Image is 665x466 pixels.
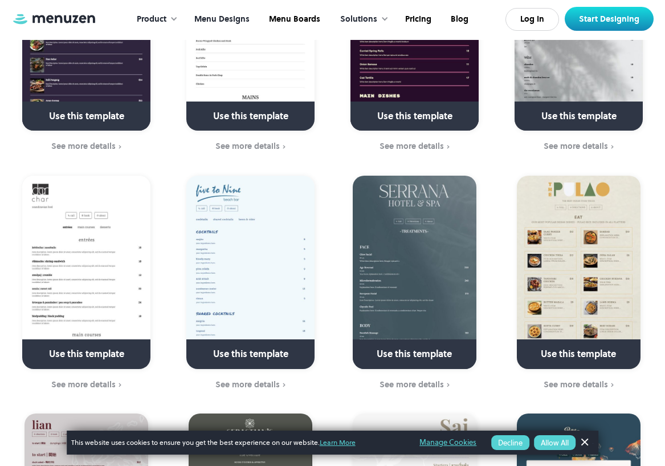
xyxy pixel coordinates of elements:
div: See more details [215,380,280,389]
button: Decline [491,435,529,450]
div: Solutions [340,13,377,26]
div: See more details [51,141,116,151]
a: See more details [340,140,489,153]
div: See more details [380,380,444,389]
div: Product [125,2,183,37]
a: Menu Boards [258,2,329,37]
a: Learn More [320,437,356,447]
div: See more details [51,380,116,389]
span: This website uses cookies to ensure you get the best experience on our website. [71,437,404,448]
a: See more details [11,140,161,153]
div: See more details [215,141,280,151]
a: See more details [504,379,654,391]
a: Pricing [394,2,440,37]
a: Use this template [22,176,150,369]
a: See more details [176,379,325,391]
div: See more details [380,141,444,151]
a: Start Designing [565,7,654,31]
a: Use this template [517,176,640,369]
a: See more details [504,140,654,153]
a: Use this template [353,176,476,369]
button: Allow All [534,435,576,450]
div: See more details [544,141,608,151]
a: Blog [440,2,477,37]
a: Use this template [186,176,315,369]
a: Dismiss Banner [576,434,593,451]
a: See more details [340,379,489,391]
div: Product [137,13,166,26]
a: Log In [505,8,559,31]
a: See more details [11,379,161,391]
div: Solutions [329,2,394,37]
a: Manage Cookies [419,436,476,449]
a: Menu Designs [183,2,258,37]
a: See more details [176,140,325,153]
div: See more details [544,380,608,389]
